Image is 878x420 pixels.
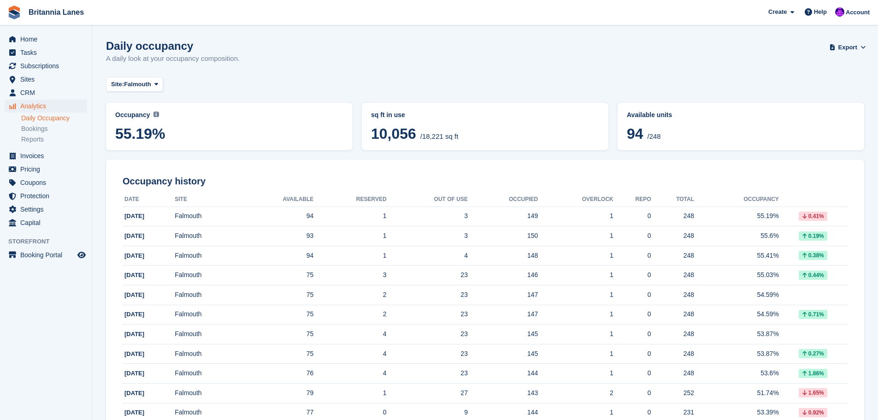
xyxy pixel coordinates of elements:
div: 0.38% [799,251,827,260]
th: Repo [613,192,651,207]
div: 147 [468,309,538,319]
td: 53.87% [694,344,779,364]
a: menu [5,100,87,112]
div: 0 [613,368,651,378]
a: menu [5,33,87,46]
span: [DATE] [124,252,144,259]
a: Reports [21,135,87,144]
th: Overlock [538,192,613,207]
div: 1.65% [799,388,827,397]
a: Britannia Lanes [25,5,88,20]
span: Occupancy [115,111,150,118]
span: Coupons [20,176,76,189]
div: 147 [468,290,538,300]
td: 79 [240,384,314,403]
span: Booking Portal [20,248,76,261]
td: 4 [313,344,386,364]
td: 4 [313,364,386,384]
span: [DATE] [124,390,144,396]
span: [DATE] [124,311,144,318]
div: 143 [468,388,538,398]
a: menu [5,248,87,261]
span: Tasks [20,46,76,59]
span: Protection [20,189,76,202]
abbr: Current percentage of sq ft occupied [115,110,343,120]
span: Site: [111,80,124,89]
th: Occupied [468,192,538,207]
a: menu [5,189,87,202]
td: 3 [387,226,468,246]
td: 248 [651,344,695,364]
span: sq ft in use [371,111,405,118]
img: Mark Lane [835,7,844,17]
div: 1 [538,270,613,280]
td: 53.87% [694,325,779,344]
span: Available units [627,111,672,118]
span: [DATE] [124,232,144,239]
div: 0 [613,211,651,221]
td: 4 [313,325,386,344]
div: 1 [538,251,613,260]
div: 0.19% [799,231,827,241]
p: A daily look at your occupancy composition. [106,53,240,64]
div: 0.71% [799,310,827,319]
th: Date [123,192,175,207]
div: 1 [538,309,613,319]
span: Falmouth [124,80,151,89]
div: 145 [468,349,538,359]
span: [DATE] [124,350,144,357]
span: /248 [647,132,660,140]
div: 144 [468,368,538,378]
span: [DATE] [124,213,144,219]
h1: Daily occupancy [106,40,240,52]
div: 149 [468,211,538,221]
td: Falmouth [175,266,239,285]
td: 2 [313,285,386,305]
span: Create [768,7,787,17]
div: 0 [613,231,651,241]
th: Out of Use [387,192,468,207]
td: 248 [651,226,695,246]
td: 75 [240,285,314,305]
td: 23 [387,364,468,384]
span: Settings [20,203,76,216]
td: Falmouth [175,364,239,384]
th: Total [651,192,695,207]
div: 1 [538,290,613,300]
a: Daily Occupancy [21,114,87,123]
a: menu [5,73,87,86]
span: [DATE] [124,331,144,337]
td: 55.6% [694,226,779,246]
td: 4 [387,246,468,266]
div: 0 [613,290,651,300]
div: 0 [613,251,651,260]
th: Available [240,192,314,207]
abbr: Current percentage of units occupied or overlocked [627,110,855,120]
button: Site: Falmouth [106,77,163,92]
img: stora-icon-8386f47178a22dfd0bd8f6a31ec36ba5ce8667c1dd55bd0f319d3a0aa187defe.svg [7,6,21,19]
span: Capital [20,216,76,229]
div: 1.86% [799,369,827,378]
td: 55.19% [694,207,779,226]
div: 148 [468,251,538,260]
td: 3 [387,207,468,226]
td: 75 [240,266,314,285]
td: 252 [651,384,695,403]
div: 150 [468,231,538,241]
td: 1 [313,207,386,226]
td: 51.74% [694,384,779,403]
span: [DATE] [124,291,144,298]
td: 94 [240,207,314,226]
span: 55.19% [115,125,343,142]
div: 0 [613,388,651,398]
div: 0 [613,349,651,359]
div: 1 [538,349,613,359]
span: Sites [20,73,76,86]
span: CRM [20,86,76,99]
td: Falmouth [175,325,239,344]
span: Invoices [20,149,76,162]
td: 248 [651,246,695,266]
td: Falmouth [175,285,239,305]
td: 93 [240,226,314,246]
div: 1 [538,211,613,221]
